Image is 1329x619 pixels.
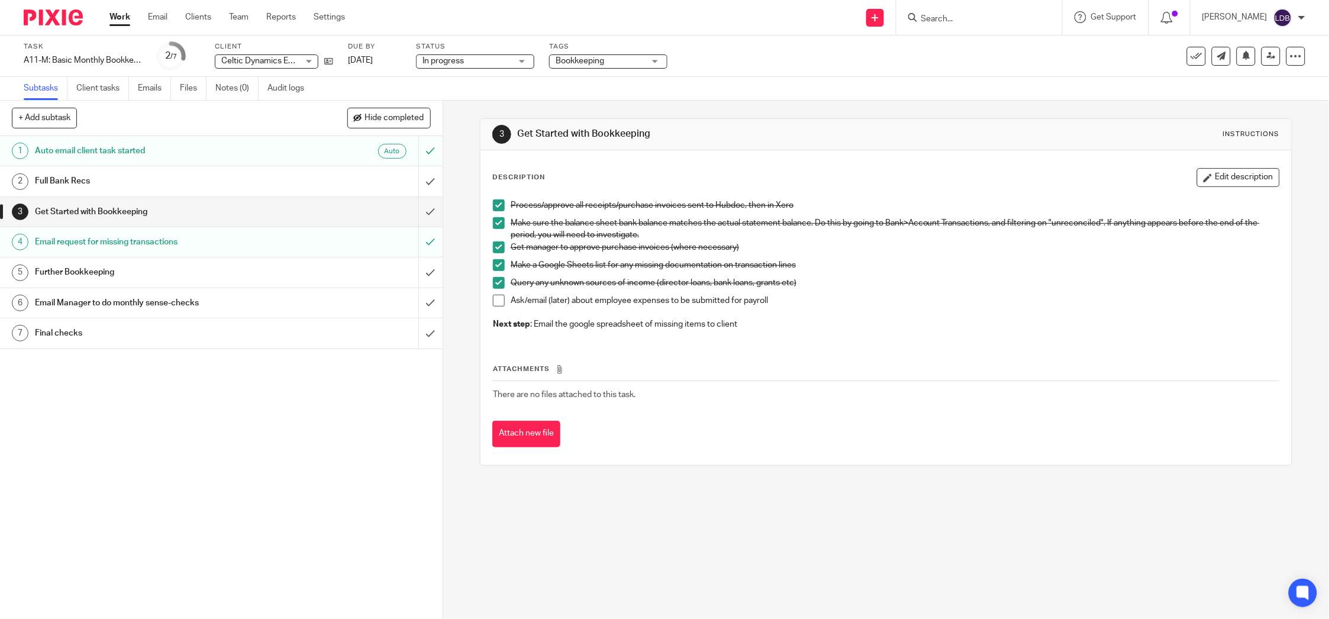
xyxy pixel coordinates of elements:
[12,234,28,250] div: 4
[1273,8,1292,27] img: svg%3E
[12,204,28,220] div: 3
[76,77,129,100] a: Client tasks
[12,265,28,281] div: 5
[920,14,1027,25] input: Search
[165,49,177,63] div: 2
[348,56,373,65] span: [DATE]
[12,108,77,128] button: + Add subtask
[549,42,667,51] label: Tags
[511,241,1279,253] p: Get manager to approve purchase invoices (where necessary)
[35,294,283,312] h1: Email Manager to do monthly sense-checks
[229,11,249,23] a: Team
[511,259,1279,271] p: Make a Google Sheets list for any missing documentation on transaction lines
[493,391,636,399] span: There are no files attached to this task.
[24,54,142,66] div: A11-M: Basic Monthly Bookkeeping
[148,11,167,23] a: Email
[1197,168,1280,187] button: Edit description
[511,217,1279,241] p: Make sure the balance sheet bank balance matches the actual statement balance. Do this by going t...
[493,320,530,328] strong: Next step
[492,173,545,182] p: Description
[12,325,28,341] div: 7
[314,11,345,23] a: Settings
[12,295,28,311] div: 6
[12,173,28,190] div: 2
[35,263,283,281] h1: Further Bookkeeping
[365,114,424,123] span: Hide completed
[24,77,67,100] a: Subtasks
[267,77,313,100] a: Audit logs
[416,42,534,51] label: Status
[35,172,283,190] h1: Full Bank Recs
[493,366,550,372] span: Attachments
[185,11,211,23] a: Clients
[35,233,283,251] h1: Email request for missing transactions
[215,42,333,51] label: Client
[24,42,142,51] label: Task
[422,57,464,65] span: In progress
[35,142,283,160] h1: Auto email client task started
[511,277,1279,289] p: Query any unknown sources of income (director loans, bank loans, grants etc)
[511,295,1279,307] p: Ask/email (later) about employee expenses to be submitted for payroll
[215,77,259,100] a: Notes (0)
[1091,13,1137,21] span: Get Support
[109,11,130,23] a: Work
[180,77,207,100] a: Files
[378,144,407,159] div: Auto
[1202,11,1267,23] p: [PERSON_NAME]
[492,421,560,447] button: Attach new file
[347,108,431,128] button: Hide completed
[556,57,604,65] span: Bookkeeping
[35,203,283,221] h1: Get Started with Bookkeeping
[221,57,357,65] span: Celtic Dynamics Engineering Limited
[493,318,1279,330] p: : Email the google spreadsheet of missing items to client
[138,77,171,100] a: Emails
[348,42,401,51] label: Due by
[266,11,296,23] a: Reports
[492,125,511,144] div: 3
[518,128,911,140] h1: Get Started with Bookkeeping
[35,324,283,342] h1: Final checks
[511,199,1279,211] p: Process/approve all receipts/purchase invoices sent to Hubdoc, then in Xero
[24,9,83,25] img: Pixie
[12,143,28,159] div: 1
[170,53,177,60] small: /7
[1223,130,1280,139] div: Instructions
